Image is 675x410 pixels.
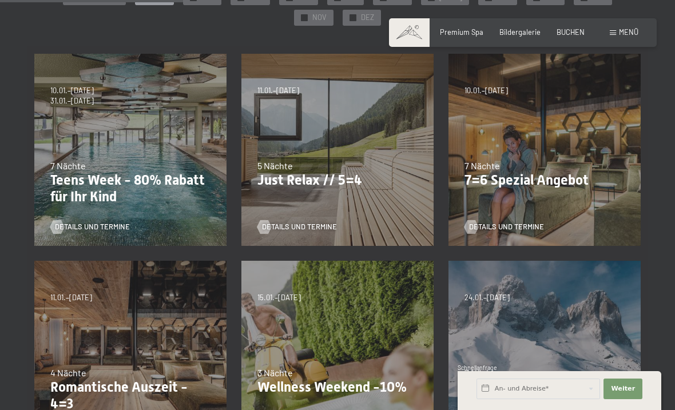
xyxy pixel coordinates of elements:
[557,27,585,37] a: BUCHEN
[464,160,500,171] span: 7 Nächte
[312,13,327,23] span: NOV
[50,367,86,378] span: 4 Nächte
[257,160,293,171] span: 5 Nächte
[50,86,94,96] span: 10.01.–[DATE]
[499,27,541,37] a: Bildergalerie
[458,364,497,371] span: Schnellanfrage
[351,15,355,21] span: ✓
[464,293,510,303] span: 24.01.–[DATE]
[619,27,638,37] span: Menü
[50,172,211,205] p: Teens Week - 80% Rabatt für Ihr Kind
[603,379,642,399] button: Weiter
[361,13,374,23] span: DEZ
[440,27,483,37] a: Premium Spa
[55,222,130,232] span: Details und Termine
[257,86,299,96] span: 11.01.–[DATE]
[50,160,86,171] span: 7 Nächte
[257,367,293,378] span: 3 Nächte
[303,15,307,21] span: ✓
[257,293,301,303] span: 15.01.–[DATE]
[262,222,337,232] span: Details und Termine
[464,172,625,189] p: 7=6 Spezial Angebot
[464,222,544,232] a: Details und Termine
[464,86,508,96] span: 10.01.–[DATE]
[257,172,418,189] p: Just Relax // 5=4
[50,222,130,232] a: Details und Termine
[50,293,92,303] span: 11.01.–[DATE]
[257,222,337,232] a: Details und Termine
[469,222,544,232] span: Details und Termine
[611,384,635,393] span: Weiter
[257,379,418,396] p: Wellness Weekend -10%
[50,96,94,106] span: 31.01.–[DATE]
